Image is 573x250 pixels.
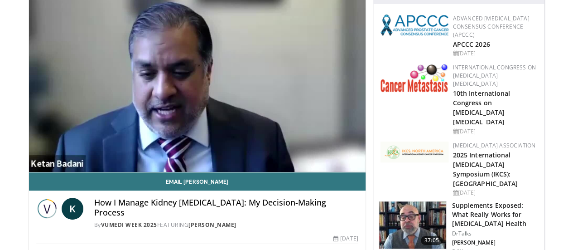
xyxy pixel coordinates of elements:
a: K [62,198,83,220]
div: By FEATURING [94,221,358,229]
div: [DATE] [453,49,537,58]
a: 2025 International [MEDICAL_DATA] Symposium (IKCS): [GEOGRAPHIC_DATA] [453,151,518,188]
a: Vumedi Week 2025 [101,221,157,229]
a: APCCC 2026 [453,40,490,49]
img: 6ff8bc22-9509-4454-a4f8-ac79dd3b8976.png.150x105_q85_autocrop_double_scale_upscale_version-0.2.png [380,64,448,92]
img: fca7e709-d275-4aeb-92d8-8ddafe93f2a6.png.150x105_q85_autocrop_double_scale_upscale_version-0.2.png [380,142,448,162]
div: [DATE] [453,189,537,197]
img: 92ba7c40-df22-45a2-8e3f-1ca017a3d5ba.png.150x105_q85_autocrop_double_scale_upscale_version-0.2.png [380,15,448,36]
a: [MEDICAL_DATA] Association [453,142,535,149]
a: Email [PERSON_NAME] [29,172,366,191]
div: [DATE] [453,127,537,136]
a: 10th International Congress on [MEDICAL_DATA] [MEDICAL_DATA] [453,89,510,126]
p: [PERSON_NAME] [452,239,539,246]
div: [DATE] [333,235,358,243]
p: DrTalks [452,230,539,237]
img: 649d3fc0-5ee3-4147-b1a3-955a692e9799.150x105_q85_crop-smart_upscale.jpg [379,201,446,249]
img: Vumedi Week 2025 [36,198,58,220]
a: International Congress on [MEDICAL_DATA] [MEDICAL_DATA] [453,64,536,88]
span: 37:05 [421,236,443,245]
h4: How I Manage Kidney [MEDICAL_DATA]: My Decision-Making Process [94,198,358,217]
a: [PERSON_NAME] [188,221,236,229]
a: Advanced [MEDICAL_DATA] Consensus Conference (APCCC) [453,15,530,39]
h3: Supplements Exposed: What Really Works for [MEDICAL_DATA] Health [452,201,539,228]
